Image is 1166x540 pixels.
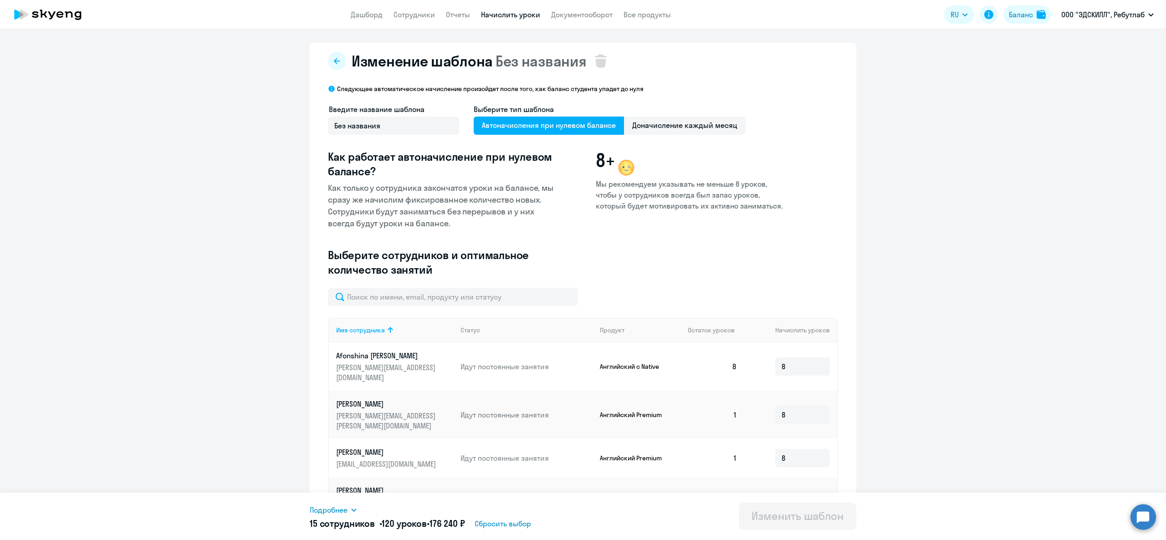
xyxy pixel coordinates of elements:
p: [EMAIL_ADDRESS][DOMAIN_NAME] [336,459,438,469]
h3: Выберите сотрудников и оптимальное количество занятий [328,248,558,277]
a: Отчеты [446,10,470,19]
p: Мы рекомендуем указывать не меньше 8 уроков, чтобы у сотрудников всегда был запас уроков, который... [596,178,783,211]
span: Изменение шаблона [352,52,493,70]
span: RU [951,9,959,20]
p: Идут постоянные занятия [460,362,593,372]
p: Английский с Native [600,362,668,371]
p: Afonshina [PERSON_NAME] [336,351,438,361]
img: balance [1037,10,1046,19]
a: [PERSON_NAME][EMAIL_ADDRESS][DOMAIN_NAME] [336,447,453,469]
img: wink [615,157,637,178]
td: 1 [680,391,744,439]
button: Балансbalance [1003,5,1051,24]
a: [PERSON_NAME][PERSON_NAME][EMAIL_ADDRESS][DOMAIN_NAME] [336,485,453,517]
span: Автоначисления при нулевом балансе [474,117,624,135]
button: ООО "ЭДСКИЛЛ", Ребутлаб [1057,4,1158,25]
a: Дашборд [351,10,383,19]
span: 8+ [596,149,615,171]
td: 1 [680,439,744,477]
div: Остаток уроков [688,326,744,334]
a: [PERSON_NAME][PERSON_NAME][EMAIL_ADDRESS][PERSON_NAME][DOMAIN_NAME] [336,399,453,431]
input: Без названия [328,117,459,135]
td: 4 [680,477,744,525]
a: Afonshina [PERSON_NAME][PERSON_NAME][EMAIL_ADDRESS][DOMAIN_NAME] [336,351,453,382]
h5: 15 сотрудников • • [310,517,465,530]
span: Доначисление каждый месяц [624,117,746,135]
a: Сотрудники [394,10,435,19]
div: Продукт [600,326,624,334]
div: Имя сотрудника [336,326,385,334]
h4: Выберите тип шаблона [474,104,746,115]
button: Изменить шаблон [739,503,856,530]
p: [PERSON_NAME] [336,447,438,457]
h3: Как работает автоначисление при нулевом балансе? [328,149,558,178]
p: [PERSON_NAME] [336,399,438,409]
div: Статус [460,326,593,334]
p: Английский Premium [600,411,668,419]
span: 120 уроков [382,518,427,529]
p: Идут постоянные занятия [460,453,593,463]
input: Поиск по имени, email, продукту или статусу [328,288,578,306]
p: Следующее автоматическое начисление произойдет после того, как баланс студента упадет до нуля [337,85,644,93]
div: Продукт [600,326,681,334]
span: Остаток уроков [688,326,735,334]
span: Сбросить выбор [475,518,531,529]
span: Без названия [496,52,586,70]
p: [PERSON_NAME] [336,485,438,495]
p: Как только у сотрудника закончатся уроки на балансе, мы сразу же начислим фиксированное количеств... [328,182,558,229]
p: [PERSON_NAME][EMAIL_ADDRESS][DOMAIN_NAME] [336,362,438,382]
span: Подробнее [310,504,348,515]
span: Введите название шаблона [329,105,424,114]
div: Изменить шаблон [752,509,844,523]
div: Баланс [1009,9,1033,20]
div: Статус [460,326,480,334]
p: ООО "ЭДСКИЛЛ", Ребутлаб [1061,9,1145,20]
a: Документооборот [551,10,613,19]
a: Все продукты [624,10,671,19]
div: Имя сотрудника [336,326,453,334]
th: Начислить уроков [744,318,837,342]
span: 176 240 ₽ [430,518,465,529]
p: [PERSON_NAME][EMAIL_ADDRESS][PERSON_NAME][DOMAIN_NAME] [336,411,438,431]
td: 8 [680,342,744,391]
p: Английский Premium [600,454,668,462]
p: Идут постоянные занятия [460,410,593,420]
button: RU [944,5,974,24]
a: Начислить уроки [481,10,540,19]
